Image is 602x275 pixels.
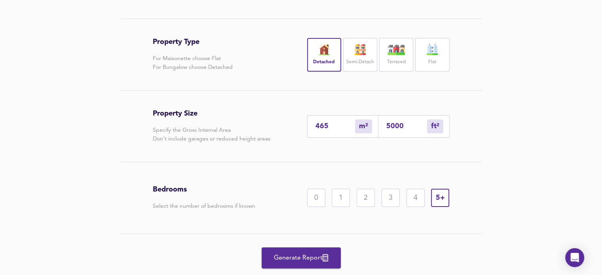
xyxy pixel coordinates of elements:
p: Select the number of bedrooms if known [153,202,255,211]
h3: Property Size [153,109,270,118]
img: flat-icon [422,44,442,55]
div: Detached [307,38,341,72]
div: Semi-Detach [343,38,377,72]
div: Flat [415,38,449,72]
div: 3 [382,189,400,207]
label: Terraced [387,57,406,67]
button: Generate Report [262,247,341,268]
label: Flat [428,57,436,67]
div: m² [427,119,443,133]
p: For Maisonette choose Flat For Bungalow choose Detached [153,54,233,72]
div: 2 [357,189,375,207]
img: house-icon [314,44,334,55]
div: 0 [307,189,325,207]
h3: Property Type [153,38,233,46]
div: 4 [406,189,425,207]
label: Semi-Detach [346,57,374,67]
input: Enter sqm [315,122,355,131]
div: 5+ [431,189,449,207]
label: Detached [313,57,335,67]
div: Open Intercom Messenger [565,248,584,267]
span: Generate Report [270,252,333,264]
img: house-icon [386,44,406,55]
h3: Bedrooms [153,185,255,194]
img: house-icon [350,44,370,55]
div: Terraced [379,38,413,72]
input: Sqft [386,122,427,131]
p: Specify the Gross Internal Area Don't include garages or reduced height areas [153,126,270,143]
div: 1 [332,189,350,207]
div: m² [355,119,372,133]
